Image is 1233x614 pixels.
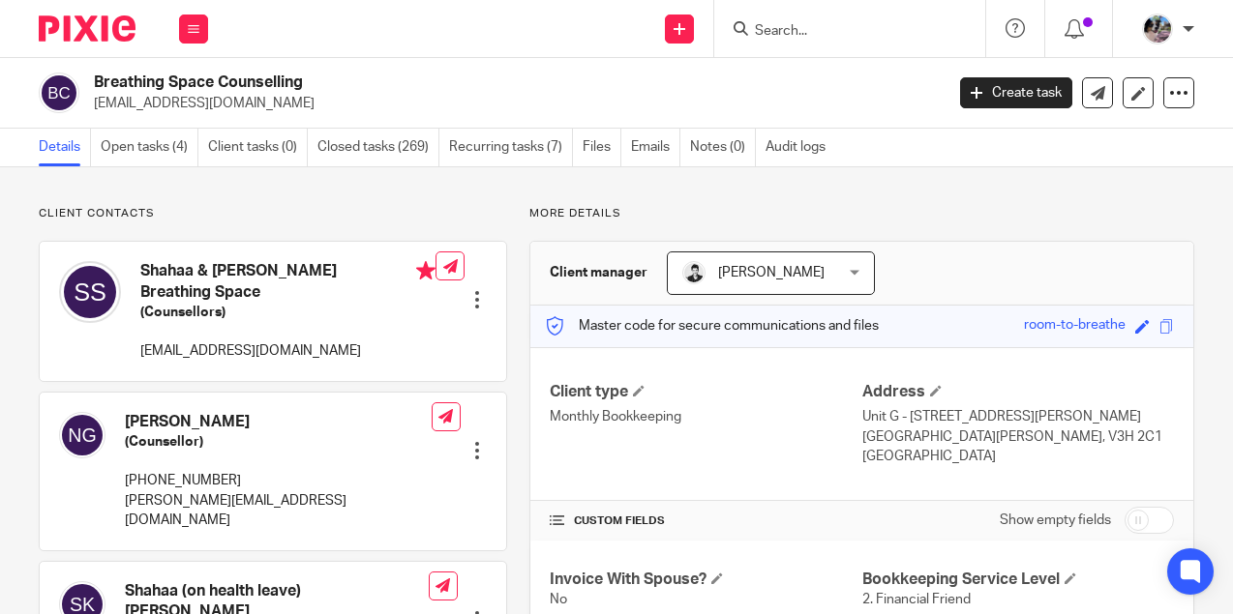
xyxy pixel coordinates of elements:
[125,412,432,432] h4: [PERSON_NAME]
[550,407,861,426] p: Monthly Bookkeeping
[682,261,706,284] img: squarehead.jpg
[545,316,879,336] p: Master code for secure communications and files
[39,129,91,166] a: Details
[94,73,764,93] h2: Breathing Space Counselling
[125,491,432,531] p: [PERSON_NAME][EMAIL_ADDRESS][DOMAIN_NAME]
[1024,315,1126,337] div: room-to-breathe
[862,593,971,606] span: 2. Financial Friend
[862,447,1174,466] p: [GEOGRAPHIC_DATA]
[529,206,1194,221] p: More details
[449,129,573,166] a: Recurring tasks (7)
[690,129,756,166] a: Notes (0)
[1000,511,1111,530] label: Show empty fields
[140,341,436,361] p: [EMAIL_ADDRESS][DOMAIN_NAME]
[550,513,861,529] h4: CUSTOM FIELDS
[862,427,1174,447] p: [GEOGRAPHIC_DATA][PERSON_NAME], V3H 2C1
[125,432,432,452] h5: (Counsellor)
[862,407,1174,426] p: Unit G - [STREET_ADDRESS][PERSON_NAME]
[960,77,1072,108] a: Create task
[550,570,861,590] h4: Invoice With Spouse?
[631,129,680,166] a: Emails
[416,261,436,280] i: Primary
[59,412,105,458] img: svg%3E
[140,303,436,322] h5: (Counsellors)
[94,94,931,113] p: [EMAIL_ADDRESS][DOMAIN_NAME]
[39,73,79,113] img: svg%3E
[317,129,439,166] a: Closed tasks (269)
[550,263,647,282] h3: Client manager
[59,261,121,323] img: svg%3E
[550,382,861,402] h4: Client type
[766,129,835,166] a: Audit logs
[753,23,927,41] input: Search
[862,570,1174,590] h4: Bookkeeping Service Level
[39,206,507,221] p: Client contacts
[718,266,825,279] span: [PERSON_NAME]
[862,382,1174,402] h4: Address
[583,129,621,166] a: Files
[101,129,198,166] a: Open tasks (4)
[208,129,308,166] a: Client tasks (0)
[1142,14,1173,44] img: Screen%20Shot%202020-06-25%20at%209.49.30%20AM.png
[140,261,436,303] h4: Shahaa & [PERSON_NAME] Breathing Space
[550,593,567,606] span: No
[39,15,135,42] img: Pixie
[125,471,432,490] p: [PHONE_NUMBER]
